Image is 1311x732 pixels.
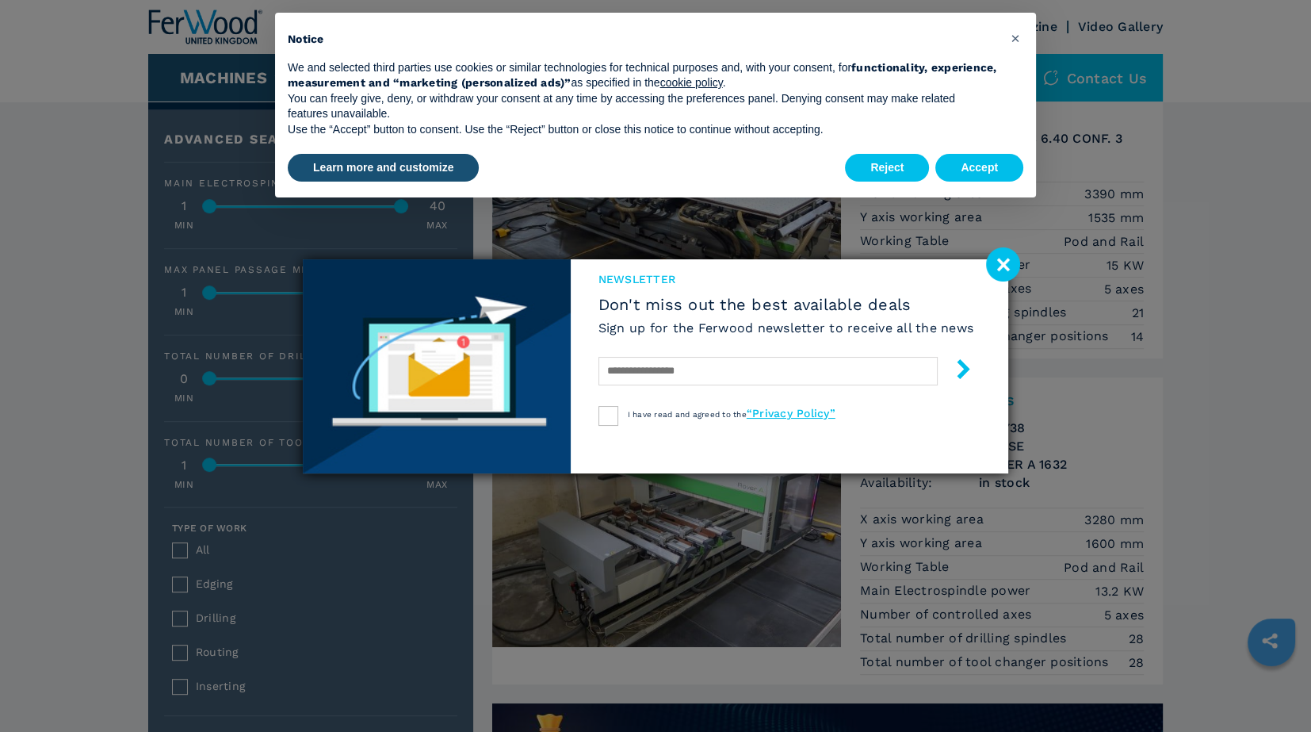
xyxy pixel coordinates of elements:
[660,76,723,89] a: cookie policy
[303,259,571,473] img: Newsletter image
[288,60,998,91] p: We and selected third parties use cookies or similar technologies for technical purposes and, wit...
[938,353,973,390] button: submit-button
[845,154,929,182] button: Reject
[288,122,998,138] p: Use the “Accept” button to consent. Use the “Reject” button or close this notice to continue with...
[747,407,835,420] a: “Privacy Policy”
[628,410,835,419] span: I have read and agreed to the
[288,91,998,122] p: You can freely give, deny, or withdraw your consent at any time by accessing the preferences pane...
[935,154,1023,182] button: Accept
[288,154,479,182] button: Learn more and customize
[598,271,974,287] span: newsletter
[288,32,998,48] h2: Notice
[1011,29,1020,48] span: ×
[288,61,997,90] strong: functionality, experience, measurement and “marketing (personalized ads)”
[598,295,974,314] span: Don't miss out the best available deals
[1003,25,1028,51] button: Close this notice
[598,319,974,337] h6: Sign up for the Ferwood newsletter to receive all the news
